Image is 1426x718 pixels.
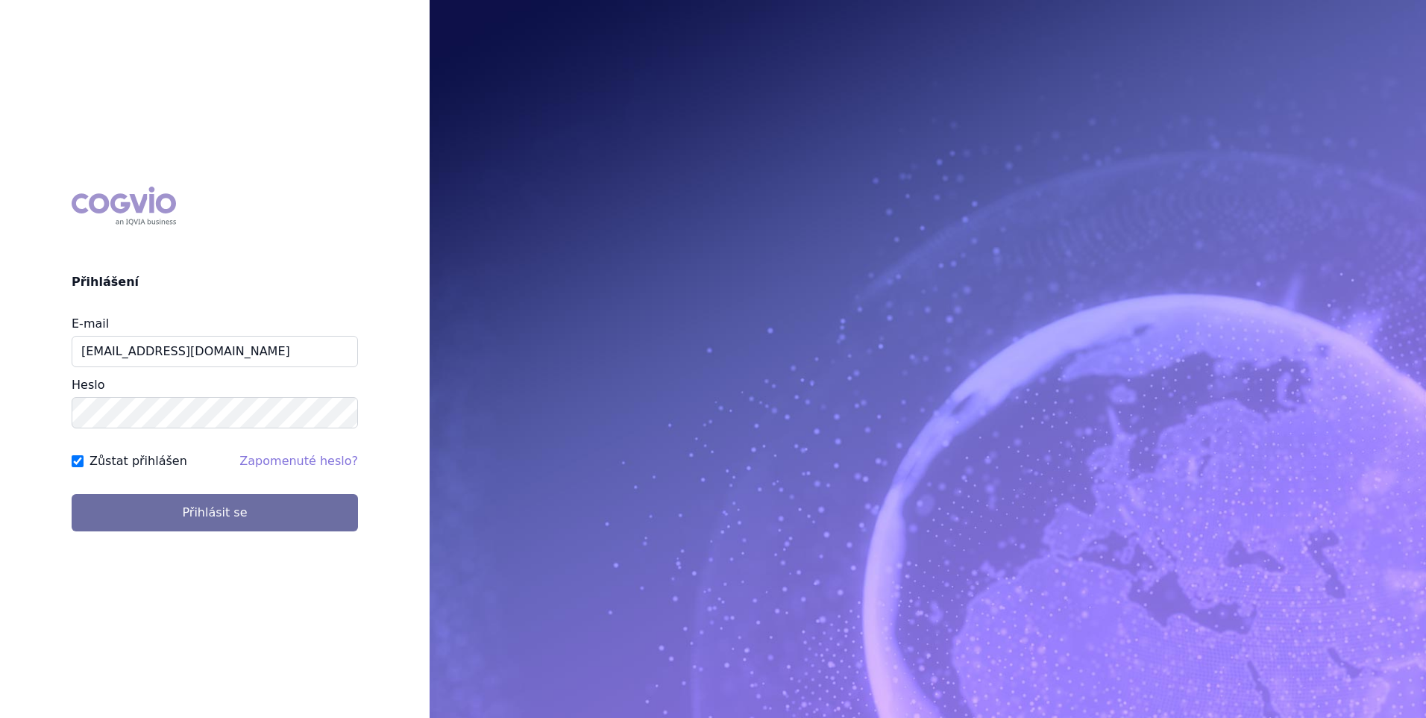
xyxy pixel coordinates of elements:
a: Zapomenuté heslo? [239,454,358,468]
button: Přihlásit se [72,494,358,531]
label: E-mail [72,316,109,331]
label: Heslo [72,378,104,392]
label: Zůstat přihlášen [89,452,187,470]
div: COGVIO [72,187,176,225]
h2: Přihlášení [72,273,358,291]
